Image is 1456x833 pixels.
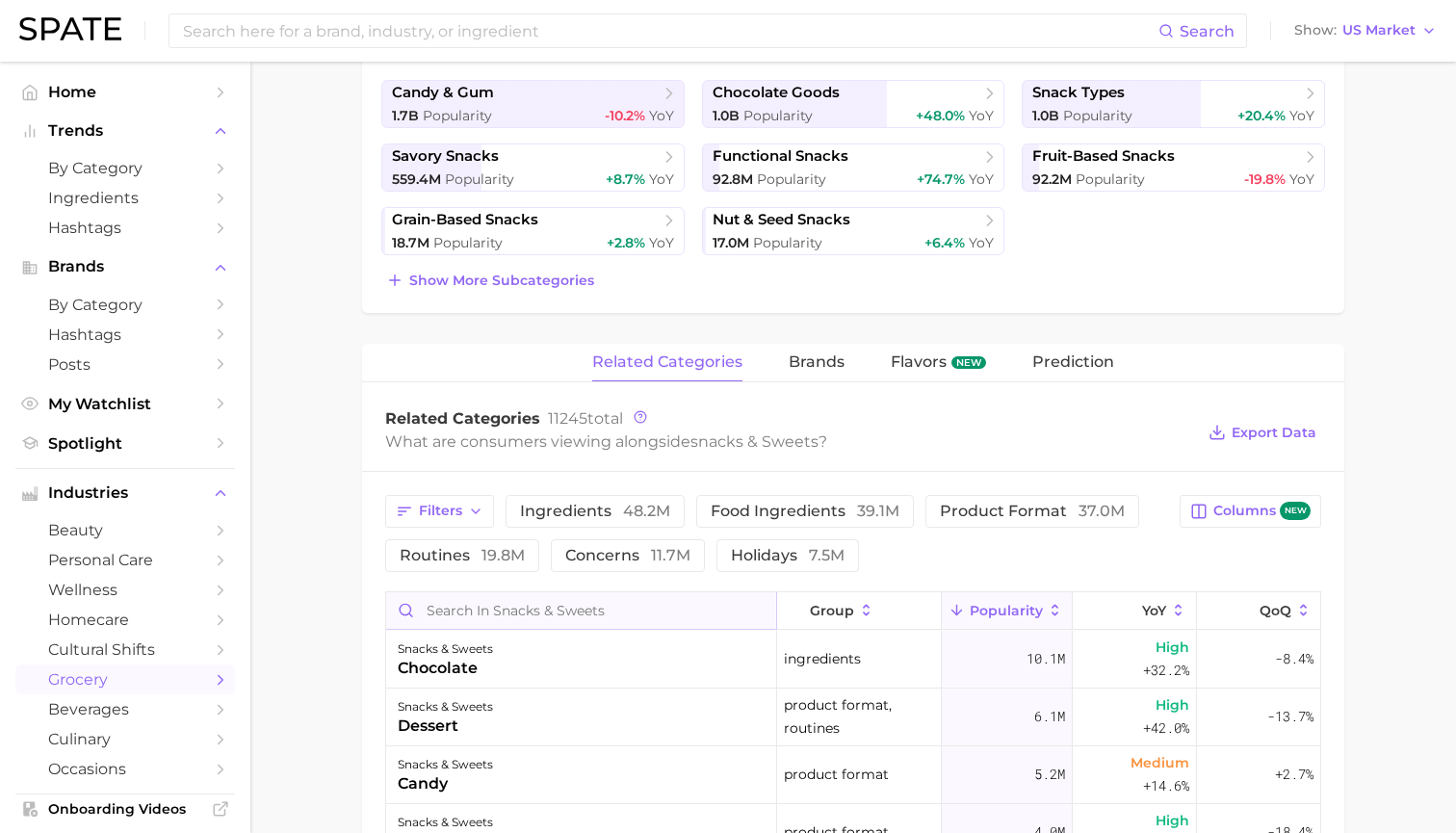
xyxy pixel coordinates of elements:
span: functional snacks [713,147,848,166]
span: 1.7b [392,107,419,124]
span: ingredients [784,647,861,670]
span: Popularity [423,107,492,124]
span: YoY [969,107,994,124]
span: grocery [48,670,202,689]
div: chocolate [398,657,493,680]
span: Prediction [1032,353,1114,371]
span: concerns [565,548,690,563]
span: by Category [48,296,202,314]
a: chocolate goods1.0b Popularity+48.0% YoY [702,80,1005,128]
span: 19.8m [481,546,525,564]
span: Home [48,83,202,101]
span: new [951,356,986,370]
span: High [1156,809,1189,832]
a: snack types1.0b Popularity+20.4% YoY [1022,80,1325,128]
span: Popularity [1063,107,1132,124]
span: +48.0% [916,107,965,124]
span: YoY [969,234,994,251]
div: What are consumers viewing alongside ? [385,429,1194,455]
span: Popularity [757,170,826,188]
span: +20.4% [1237,107,1286,124]
span: 10.1m [1027,647,1065,670]
span: YoY [969,170,994,188]
span: cultural shifts [48,640,202,659]
span: snack types [1032,84,1125,102]
span: +42.0% [1143,716,1189,740]
span: 18.7m [392,234,429,251]
span: 7.5m [809,546,845,564]
a: Onboarding Videos [15,794,235,823]
span: ingredients [520,504,670,519]
a: grocery [15,664,235,694]
button: Popularity [942,592,1073,630]
button: ShowUS Market [1289,18,1442,43]
span: beauty [48,521,202,539]
span: Flavors [891,353,947,371]
button: group [777,592,941,630]
a: fruit-based snacks92.2m Popularity-19.8% YoY [1022,143,1325,192]
a: homecare [15,605,235,635]
span: Related Categories [385,409,540,428]
span: Search [1180,22,1235,40]
a: Ingredients [15,183,235,213]
span: grain-based snacks [392,211,538,229]
a: functional snacks92.8m Popularity+74.7% YoY [702,143,1005,192]
span: nut & seed snacks [713,211,850,229]
span: Hashtags [48,219,202,237]
span: 92.2m [1032,170,1072,188]
span: 39.1m [857,502,899,520]
button: Trends [15,117,235,145]
a: nut & seed snacks17.0m Popularity+6.4% YoY [702,207,1005,255]
span: Posts [48,355,202,374]
button: QoQ [1197,592,1320,630]
span: by Category [48,159,202,177]
a: My Watchlist [15,389,235,419]
span: YoY [649,234,674,251]
span: Industries [48,484,202,502]
span: 17.0m [713,234,749,251]
span: Popularity [743,107,813,124]
span: new [1280,502,1311,520]
a: personal care [15,545,235,575]
span: personal care [48,551,202,569]
input: Search in snacks & sweets [386,592,776,629]
a: savory snacks559.4m Popularity+8.7% YoY [381,143,685,192]
a: grain-based snacks18.7m Popularity+2.8% YoY [381,207,685,255]
span: routines [400,548,525,563]
span: YoY [1289,170,1314,188]
span: total [548,409,623,428]
span: occasions [48,760,202,778]
span: chocolate goods [713,84,840,102]
span: +2.8% [607,234,645,251]
span: 37.0m [1079,502,1125,520]
span: YoY [1142,603,1166,618]
a: Hashtags [15,213,235,243]
span: wellness [48,581,202,599]
span: +6.4% [924,234,965,251]
span: food ingredients [711,504,899,519]
span: +2.7% [1275,763,1313,786]
button: Show more subcategories [381,267,599,294]
button: snacks & sweetscandyproduct format5.2mMedium+14.6%+2.7% [386,746,1320,804]
a: Hashtags [15,320,235,350]
button: snacks & sweetschocolateingredients10.1mHigh+32.2%-8.4% [386,631,1320,689]
a: by Category [15,290,235,320]
span: candy & gum [392,84,494,102]
span: beverages [48,700,202,718]
a: candy & gum1.7b Popularity-10.2% YoY [381,80,685,128]
button: Columnsnew [1180,495,1321,528]
input: Search here for a brand, industry, or ingredient [181,14,1158,47]
span: 5.2m [1034,763,1065,786]
div: candy [398,772,493,795]
span: product format [784,763,889,786]
span: 559.4m [392,170,441,188]
span: 6.1m [1034,705,1065,728]
a: culinary [15,724,235,754]
span: Spotlight [48,434,202,453]
a: wellness [15,575,235,605]
span: +8.7% [606,170,645,188]
img: SPATE [19,17,121,40]
span: High [1156,636,1189,659]
span: Hashtags [48,325,202,344]
span: Popularity [445,170,514,188]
